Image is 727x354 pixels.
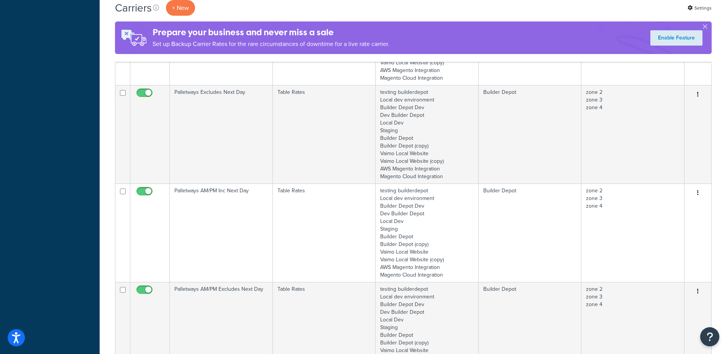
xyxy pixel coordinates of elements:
td: Palletways Excludes Next Day [170,85,273,184]
h1: Carriers [115,0,152,15]
button: Open Resource Center [700,327,719,346]
td: zone 2 zone 3 zone 4 [581,184,684,282]
td: Builder Depot [479,184,582,282]
h4: Prepare your business and never miss a sale [153,26,389,39]
td: Table Rates [273,184,376,282]
a: Enable Feature [650,30,702,46]
td: testing builderdepot Local dev environment Builder Depot Dev Dev Builder Depot Local Dev Staging ... [376,85,479,184]
td: Palletways AM/PM Inc Next Day [170,184,273,282]
td: Table Rates [273,85,376,184]
img: ad-rules-rateshop-fe6ec290ccb7230408bd80ed9643f0289d75e0ffd9eb532fc0e269fcd187b520.png [115,21,153,54]
td: zone 2 zone 3 zone 4 [581,85,684,184]
a: Settings [688,3,712,13]
td: testing builderdepot Local dev environment Builder Depot Dev Dev Builder Depot Local Dev Staging ... [376,184,479,282]
p: Set up Backup Carrier Rates for the rare circumstances of downtime for a live rate carrier. [153,39,389,49]
td: Builder Depot [479,85,582,184]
